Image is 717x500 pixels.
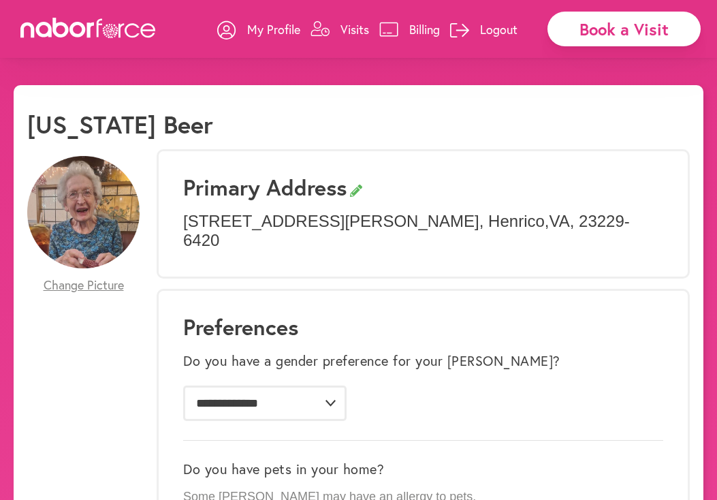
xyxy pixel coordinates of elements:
[340,21,369,37] p: Visits
[44,278,124,293] span: Change Picture
[27,156,140,268] img: n6PHNOlMS6G7nURx1vl2
[217,9,300,50] a: My Profile
[183,353,560,369] label: Do you have a gender preference for your [PERSON_NAME]?
[409,21,440,37] p: Billing
[27,110,213,139] h1: [US_STATE] Beer
[183,174,663,200] h3: Primary Address
[379,9,440,50] a: Billing
[247,21,300,37] p: My Profile
[480,21,517,37] p: Logout
[183,461,384,478] label: Do you have pets in your home?
[310,9,369,50] a: Visits
[450,9,517,50] a: Logout
[547,12,701,46] div: Book a Visit
[183,212,663,251] p: [STREET_ADDRESS][PERSON_NAME] , Henrico , VA , 23229-6420
[183,314,663,340] h1: Preferences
